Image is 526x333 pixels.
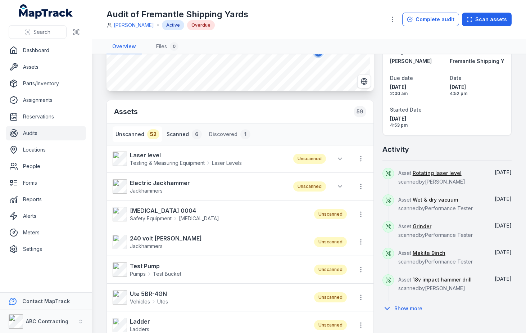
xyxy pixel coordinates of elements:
strong: 240 volt [PERSON_NAME] [130,234,202,243]
span: [DATE] [390,84,444,91]
strong: ABC Contracting [26,318,68,324]
time: 15/10/2025, 3:30:22 pm [495,169,512,175]
div: 1 [240,129,250,139]
span: [DATE] [495,196,512,202]
time: 14/10/2025, 12:45:15 pm [495,222,512,229]
h2: Activity [382,144,409,154]
time: 14/10/2025, 12:45:15 pm [495,196,512,202]
a: Forms [6,176,86,190]
span: Asset scanned by Performance Tester [398,250,473,265]
span: Jackhammers [130,188,163,194]
div: Unscanned [293,181,326,192]
span: [DATE] [495,249,512,255]
span: Laser Levels [212,159,242,167]
div: 52 [147,129,159,139]
span: Asset scanned by [PERSON_NAME] [398,276,472,291]
span: [DATE] [495,169,512,175]
a: Parts/Inventory [6,76,86,91]
a: [PERSON_NAME] [114,22,154,29]
span: Asset scanned by [PERSON_NAME] [398,170,465,185]
span: Pumps [130,270,146,278]
span: Started Date [390,107,422,113]
span: Fremantle Shipping Yards [450,58,516,64]
div: Unscanned [314,292,347,302]
h2: Assets [114,106,366,117]
button: Show more [382,301,427,316]
a: Audits [6,126,86,140]
button: Scan assets [462,13,512,26]
span: Test Bucket [153,270,181,278]
a: 240 volt [PERSON_NAME]Jackhammers [113,234,307,250]
button: Switch to Satellite View [357,75,371,88]
a: Settings [6,242,86,256]
span: Due date [390,75,413,81]
span: 4:53 pm [390,122,444,128]
div: 6 [192,129,202,139]
div: Unscanned [314,237,347,247]
button: Search [9,25,67,39]
strong: Laser level [130,151,242,159]
a: Makita 9inch [413,249,445,257]
div: 0 [170,42,178,51]
a: People [6,159,86,174]
time: 18/09/2025, 4:52:34 pm [450,84,504,96]
div: Unscanned [314,265,347,275]
a: Reports [6,192,86,207]
time: 30/09/2025, 2:00:00 am [390,84,444,96]
a: Rotating laser level [413,170,462,177]
time: 18/09/2025, 4:53:02 pm [390,115,444,128]
a: 18v impact hammer drill [413,276,472,283]
a: Grinder [413,223,431,230]
a: Assignments [6,93,86,107]
a: Assets [6,60,86,74]
strong: Ladder [130,317,150,326]
span: Asset scanned by Performance Tester [398,197,473,211]
a: Laser levelTesting & Measuring EquipmentLaser Levels [113,151,286,167]
a: Fremantle Shipping Yards [450,58,504,65]
a: Wet & dry vacuum [413,196,458,203]
span: Vehicles [130,298,150,305]
strong: Contact MapTrack [22,298,70,304]
div: Unscanned [293,154,326,164]
time: 14/10/2025, 12:45:15 pm [495,249,512,255]
span: Jackhammers [130,243,163,249]
time: 09/10/2025, 5:11:18 pm [495,276,512,282]
strong: Test Pump [130,262,181,270]
div: 59 [354,106,366,117]
a: Overview [106,39,142,54]
a: Alerts [6,209,86,223]
span: [DATE] [450,84,504,91]
span: 2:00 am [390,91,444,96]
a: Reservations [6,109,86,124]
a: Dashboard [6,43,86,58]
span: [DATE] [390,115,444,122]
strong: [MEDICAL_DATA] 0004 [130,206,219,215]
span: [DATE] [495,276,512,282]
div: Overdue [187,20,215,30]
strong: Ute 5BR-4GN [130,289,168,298]
span: [MEDICAL_DATA] [179,215,219,222]
h1: Audit of Fremantle Shipping Yards [106,9,248,20]
a: Meters [6,225,86,240]
a: MapTrack [19,4,73,19]
div: Unscanned [314,209,347,219]
a: Files0 [150,39,184,54]
button: Discovered1 [206,126,253,142]
div: Unscanned [314,320,347,330]
a: [PERSON_NAME] [390,58,444,65]
a: LadderLadders [113,317,307,333]
span: Search [33,28,50,36]
a: [MEDICAL_DATA] 0004Safety Equipment[MEDICAL_DATA] [113,206,307,222]
a: Test PumpPumpsTest Bucket [113,262,307,278]
span: Asset scanned by Performance Tester [398,223,473,238]
a: Ute 5BR-4GNVehiclesUtes [113,289,307,305]
button: Scanned6 [164,126,205,142]
a: Locations [6,143,86,157]
button: Unscanned52 [113,126,162,142]
span: Date [450,75,462,81]
div: Active [162,20,184,30]
span: Testing & Measuring Equipment [130,159,205,167]
strong: Electric Jackhammer [130,179,190,187]
span: [DATE] [495,222,512,229]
